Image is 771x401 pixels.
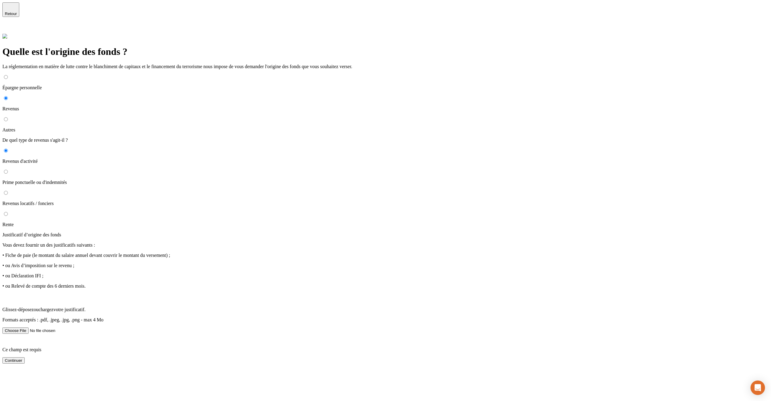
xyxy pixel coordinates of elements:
[2,242,769,248] p: Vous devez fournir un des justificatifs suivants :
[4,170,8,174] input: Prime ponctuelle ou d'indemnités
[2,283,769,289] p: • ou Relevé de compte des 6 derniers mois.
[2,46,769,57] h1: Quelle est l'origine des fonds ?
[2,253,769,258] p: • Fiche de paie (le montant du salaire annuel devant couvrir le montant du versement) ;
[2,232,769,238] p: Justificatif d’origine des fonds
[2,64,769,69] p: La réglementation en matière de lutte contre le blanchiment de capitaux et le financement du terr...
[2,159,769,164] p: Revenus d'activité
[2,222,769,227] p: Rente
[2,307,34,312] bold: Glissez-déposez
[2,85,769,90] p: Épargne personnelle
[2,106,769,112] p: Revenus
[2,273,769,279] p: • ou Déclaration IFI ;
[5,11,17,16] span: Retour
[39,307,53,312] bold: chargez
[4,75,8,79] input: Épargne personnelle
[2,347,769,352] p: Ce champ est requis
[2,307,86,312] span: ou votre justificatif.
[4,191,8,195] input: Revenus locatifs / fonciers
[2,127,769,133] p: Autres
[4,117,8,121] input: Autres
[2,180,769,185] p: Prime ponctuelle ou d'indemnités
[2,263,769,268] p: • ou Avis d’imposition sur le revenu ;
[2,357,25,364] button: Continuer
[4,212,8,216] input: Rente
[2,317,769,323] p: Formats acceptés : .pdf, .jpeg, .jpg, .png - max 4 Mo
[2,201,769,206] p: Revenus locatifs / fonciers
[2,327,79,334] input: Glissez-déposezouchargezvotre justificatif.Formats acceptés : .pdf, .jpeg, .jpg, .png - max 4 Mo
[2,137,769,143] p: De quel type de revenus s'agit-il ?
[751,380,765,395] div: Ouvrir le Messenger Intercom
[2,34,7,39] img: alexis.png
[4,96,8,100] input: Revenus
[2,2,19,17] button: Retour
[4,149,8,153] input: Revenus d'activité
[5,358,22,363] div: Continuer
